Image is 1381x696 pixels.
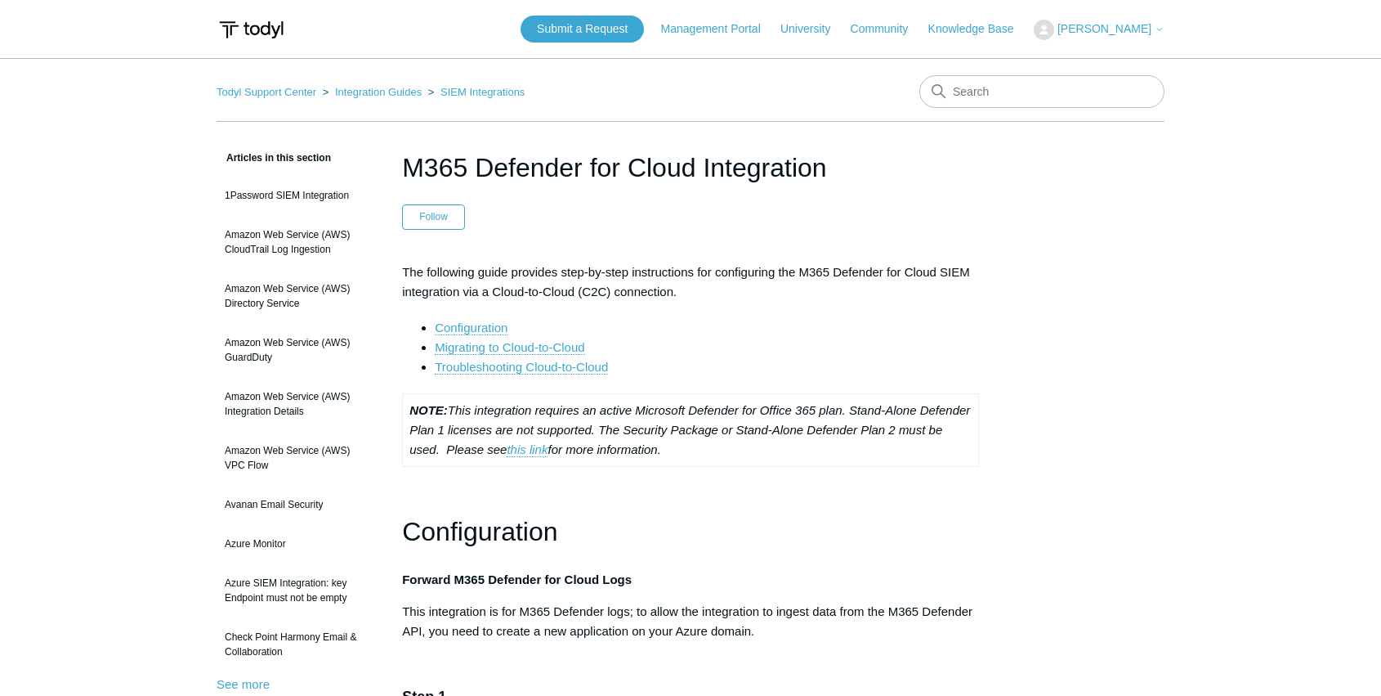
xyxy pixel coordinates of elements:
[435,321,507,335] a: Configuration
[335,86,422,98] a: Integration Guides
[402,511,979,553] h1: Configuration
[217,86,316,98] a: Todyl Support Center
[409,403,970,457] em: This integration requires an active Microsoft Defender for Office 365 plan. Stand-Alone Defender ...
[435,340,584,355] a: Migrating to Cloud-to-Cloud
[217,15,286,45] img: Todyl Support Center Help Center home page
[217,528,378,559] a: Azure Monitor
[780,20,847,38] a: University
[1034,20,1164,40] button: [PERSON_NAME]
[217,219,378,265] a: Amazon Web Service (AWS) CloudTrail Log Ingestion
[1057,22,1151,35] span: [PERSON_NAME]
[217,86,320,98] li: Todyl Support Center
[217,489,378,520] a: Avanan Email Security
[425,86,525,98] li: SIEM Integrations
[402,573,632,586] strong: Forward M365 Defender for Cloud Logs
[217,381,378,427] a: Amazon Web Service (AWS) Integration Details
[507,442,547,457] a: this link
[919,75,1164,108] input: Search
[402,148,979,187] h1: M365 Defender for Cloud Integration
[402,204,465,229] button: Follow Article
[402,602,979,641] p: This integration is for M365 Defender logs; to allow the integration to ingest data from the M365...
[217,677,270,691] a: See more
[851,20,925,38] a: Community
[217,622,378,667] a: Check Point Harmony Email & Collaboration
[409,403,448,417] strong: NOTE:
[320,86,425,98] li: Integration Guides
[402,263,979,302] p: The following guide provides step-by-step instructions for configuring the M365 Defender for Clou...
[435,360,608,375] a: Troubleshooting Cloud-to-Cloud
[928,20,1030,38] a: Knowledge Base
[217,273,378,319] a: Amazon Web Service (AWS) Directory Service
[217,180,378,211] a: 1Password SIEM Integration
[661,20,777,38] a: Management Portal
[217,152,331,164] span: Articles in this section
[521,16,644,43] a: Submit a Request
[217,435,378,481] a: Amazon Web Service (AWS) VPC Flow
[217,568,378,613] a: Azure SIEM Integration: key Endpoint must not be empty
[217,327,378,373] a: Amazon Web Service (AWS) GuardDuty
[440,86,525,98] a: SIEM Integrations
